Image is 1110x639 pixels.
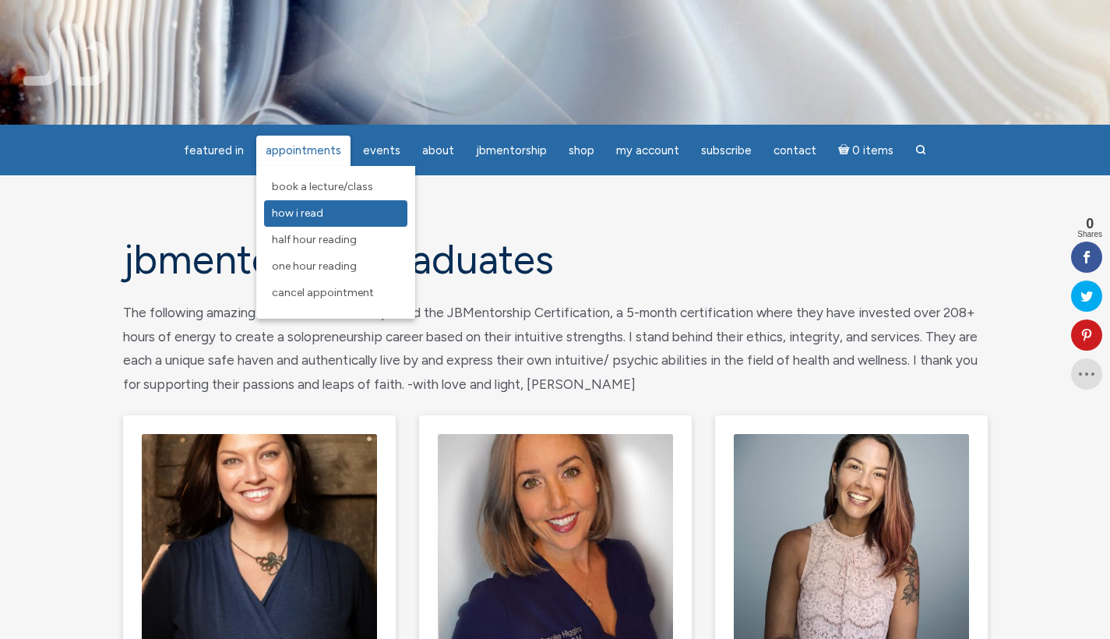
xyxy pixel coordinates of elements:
span: How I Read [272,207,323,220]
span: Cancel Appointment [272,286,374,299]
a: Shop [559,136,604,166]
a: featured in [174,136,253,166]
span: 0 [1077,217,1102,231]
a: One Hour Reading [264,253,407,280]
span: Shop [569,143,594,157]
span: Subscribe [701,143,752,157]
a: My Account [607,136,689,166]
a: Appointments [256,136,351,166]
a: How I Read [264,200,407,227]
a: Cancel Appointment [264,280,407,306]
a: JBMentorship [467,136,556,166]
a: About [413,136,463,166]
a: Book a Lecture/Class [264,174,407,200]
span: Contact [773,143,816,157]
span: About [422,143,454,157]
a: Half Hour Reading [264,227,407,253]
span: featured in [184,143,244,157]
span: One Hour Reading [272,259,357,273]
span: Appointments [266,143,341,157]
a: Events [354,136,410,166]
p: The following amazing Luminaires have completed the JBMentorship Certification, a 5-month certifi... [123,301,988,396]
h1: JBMentorship Graduates [123,238,988,282]
a: Subscribe [692,136,761,166]
i: Cart [838,143,853,157]
span: Events [363,143,400,157]
span: JBMentorship [476,143,547,157]
img: Jamie Butler. The Everyday Medium [23,23,111,86]
span: Shares [1077,231,1102,238]
a: Contact [764,136,826,166]
span: 0 items [852,145,893,157]
span: My Account [616,143,679,157]
a: Cart0 items [829,134,904,166]
span: Book a Lecture/Class [272,180,373,193]
span: Half Hour Reading [272,233,357,246]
